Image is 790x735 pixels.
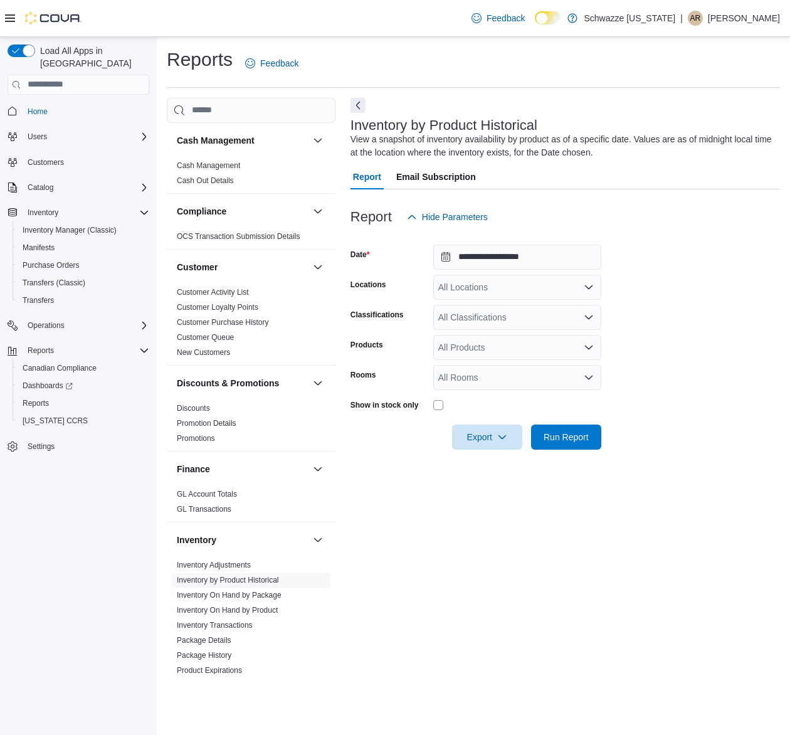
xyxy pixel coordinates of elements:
a: Feedback [240,51,303,76]
input: Dark Mode [535,11,561,24]
span: Inventory On Hand by Package [177,590,282,600]
a: Customer Purchase History [177,318,269,327]
h3: Inventory by Product Historical [350,118,537,133]
span: Customer Purchase History [177,317,269,327]
nav: Complex example [8,97,149,489]
span: [US_STATE] CCRS [23,416,88,426]
a: Promotions [177,434,215,443]
button: Export [452,425,522,450]
label: Rooms [350,370,376,380]
a: Feedback [466,6,530,31]
span: Promotion Details [177,418,236,428]
button: Reports [3,342,154,359]
span: Transfers [23,295,54,305]
a: Canadian Compliance [18,361,102,376]
span: Feedback [487,12,525,24]
span: Promotions [177,433,215,443]
a: Reports [18,396,54,411]
button: Run Report [531,425,601,450]
span: Cash Management [177,161,240,171]
button: Discounts & Promotions [310,376,325,391]
span: Reports [23,398,49,408]
span: Manifests [23,243,55,253]
input: Press the down key to open a popover containing a calendar. [433,245,601,270]
button: Users [23,129,52,144]
a: Cash Out Details [177,176,234,185]
span: Transfers (Classic) [23,278,85,288]
h3: Cash Management [177,134,255,147]
a: Inventory On Hand by Package [177,591,282,600]
span: Customer Queue [177,332,234,342]
span: OCS Transaction Submission Details [177,231,300,241]
span: Dashboards [23,381,73,391]
button: Catalog [3,179,154,196]
button: Catalog [23,180,58,195]
button: Operations [23,318,70,333]
button: Manifests [13,239,154,256]
label: Date [350,250,370,260]
span: Inventory Manager (Classic) [23,225,117,235]
button: Home [3,102,154,120]
button: Users [3,128,154,145]
button: Transfers [13,292,154,309]
span: Users [28,132,47,142]
span: Users [23,129,149,144]
span: Settings [23,438,149,454]
button: Finance [177,463,308,475]
label: Products [350,340,383,350]
button: Customer [177,261,308,273]
a: OCS Transaction Submission Details [177,232,300,241]
button: Finance [310,462,325,477]
a: Customer Activity List [177,288,249,297]
span: Catalog [28,182,53,193]
span: GL Transactions [177,504,231,514]
a: Manifests [18,240,60,255]
button: Customers [3,153,154,171]
p: [PERSON_NAME] [708,11,780,26]
button: Settings [3,437,154,455]
label: Show in stock only [350,400,419,410]
a: Customers [23,155,69,170]
button: Open list of options [584,282,594,292]
span: Reports [28,346,54,356]
img: Cova [25,12,82,24]
a: Settings [23,439,60,454]
span: Purchase Orders [23,260,80,270]
a: Package Details [177,636,231,645]
button: Discounts & Promotions [177,377,308,389]
div: Cash Management [167,158,335,193]
span: Inventory [28,208,58,218]
span: Inventory [23,205,149,220]
div: Austin Ronningen [688,11,703,26]
button: Compliance [310,204,325,219]
span: Home [23,103,149,119]
span: Customers [28,157,64,167]
button: Cash Management [177,134,308,147]
a: Purchase Orders [18,258,85,273]
button: Inventory [3,204,154,221]
span: Home [28,107,48,117]
a: Home [23,104,53,119]
span: GL Account Totals [177,489,237,499]
span: Discounts [177,403,210,413]
div: Inventory [167,558,335,728]
span: Manifests [18,240,149,255]
a: Promotion Details [177,419,236,428]
a: Customer Loyalty Points [177,303,258,312]
button: Transfers (Classic) [13,274,154,292]
a: New Customers [177,348,230,357]
button: Inventory [310,532,325,547]
button: Reports [13,394,154,412]
p: Schwazze [US_STATE] [584,11,675,26]
span: Customer Loyalty Points [177,302,258,312]
h3: Finance [177,463,210,475]
span: Run Report [544,431,589,443]
span: Export [460,425,515,450]
span: Customers [23,154,149,170]
button: Cash Management [310,133,325,148]
span: Package Details [177,635,231,645]
button: Reports [23,343,59,358]
label: Classifications [350,310,404,320]
button: Hide Parameters [402,204,493,230]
